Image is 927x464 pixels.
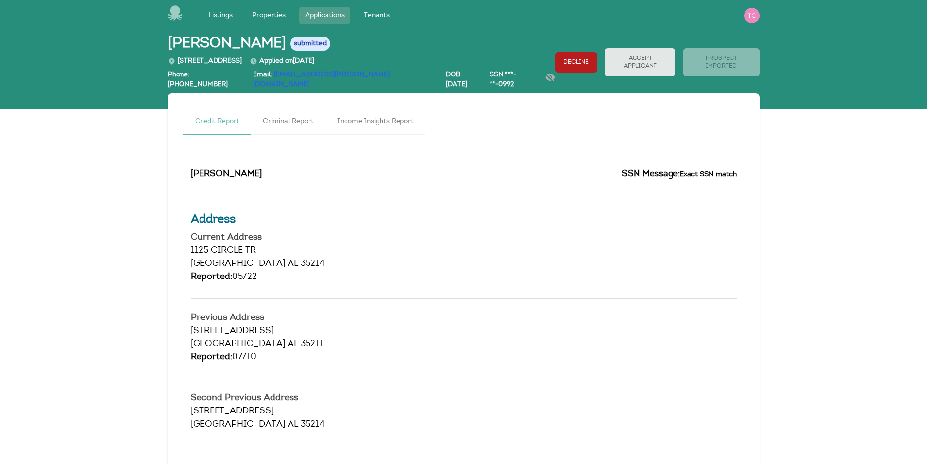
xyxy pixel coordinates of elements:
[183,109,251,135] a: Credit Report
[301,340,323,349] span: 35211
[168,58,242,65] span: [STREET_ADDRESS]
[246,7,291,24] a: Properties
[191,271,737,284] div: 05/22
[251,109,326,135] a: Criminal Report
[191,273,232,281] span: Reported:
[555,52,597,73] button: Decline
[299,7,350,24] a: Applications
[358,7,396,24] a: Tenants
[168,70,246,90] div: Phone: [PHONE_NUMBER]
[203,7,238,24] a: Listings
[622,170,680,179] span: SSN Message:
[605,48,675,76] button: Accept Applicant
[288,340,298,349] span: AL
[290,37,330,51] span: submitted
[191,314,737,322] h4: Previous Address
[301,260,325,268] span: 35214
[191,168,456,181] h2: [PERSON_NAME]
[250,58,314,65] span: Applied on [DATE]
[191,233,737,242] h4: Current Address
[253,70,438,90] div: Email:
[191,246,256,255] span: 1125 CIRCLE TR
[288,260,298,268] span: AL
[288,420,298,429] span: AL
[191,407,273,416] span: [STREET_ADDRESS]
[301,420,325,429] span: 35214
[183,109,744,135] nav: Tabs
[168,35,286,53] span: [PERSON_NAME]
[191,327,273,335] span: [STREET_ADDRESS]
[326,109,425,135] a: Income Insights Report
[446,70,482,90] div: DOB: [DATE]
[191,260,285,268] span: [GEOGRAPHIC_DATA]
[191,351,737,364] div: 07/10
[680,171,737,178] small: Exact SSN match
[191,340,285,349] span: [GEOGRAPHIC_DATA]
[191,211,737,228] h3: Address
[191,394,737,403] h4: Second Previous Address
[253,72,390,88] a: [EMAIL_ADDRESS][PERSON_NAME][DOMAIN_NAME]
[191,420,285,429] span: [GEOGRAPHIC_DATA]
[191,353,232,362] span: Reported:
